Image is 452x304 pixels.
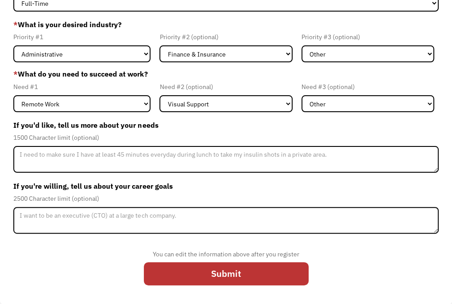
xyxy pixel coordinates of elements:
[13,69,438,79] label: What do you need to succeed at work?
[13,179,438,193] label: If you're willing, tell us about your career goals
[144,249,309,259] div: You can edit the information above after you register
[301,81,434,92] div: Need #3 (optional)
[159,32,292,42] div: Priority #2 (optional)
[301,32,434,42] div: Priority #3 (optional)
[13,17,438,32] label: What is your desired industry?
[13,132,438,143] div: 1500 Character limit (optional)
[159,81,292,92] div: Need #2 (optional)
[144,262,309,285] input: Submit
[13,81,151,92] div: Need #1
[13,118,438,132] label: If you'd like, tell us more about your needs
[13,193,438,204] div: 2500 Character limit (optional)
[13,32,151,42] div: Priority #1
